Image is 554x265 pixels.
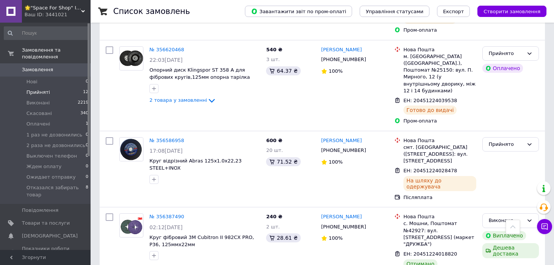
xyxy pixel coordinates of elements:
[320,146,368,155] div: [PHONE_NUMBER]
[149,67,250,80] a: Опорний диск Klingspor ST 358 A для фібрових кругів,125мм опорна тарілка
[26,153,77,159] span: Выключен телефон
[120,51,143,66] img: Фото товару
[470,8,546,14] a: Створити замовлення
[26,163,62,170] span: Ждем оплату
[403,118,476,124] div: Пром-оплата
[4,26,89,40] input: Пошук
[403,106,457,115] div: Готово до видачі
[403,98,457,103] span: ЕН: 20451224039538
[149,224,183,230] span: 02:12[DATE]
[489,141,523,149] div: Прийнято
[80,110,88,117] span: 340
[86,121,88,127] span: 1
[149,138,184,143] a: № 356586958
[360,6,429,17] button: Управління статусами
[329,235,343,241] span: 100%
[403,27,476,34] div: Пром-оплата
[120,217,143,234] img: Фото товару
[149,214,184,219] a: № 356387490
[22,66,53,73] span: Замовлення
[83,89,88,96] span: 12
[403,46,476,53] div: Нова Пошта
[119,137,143,161] a: Фото товару
[403,213,476,220] div: Нова Пошта
[482,64,523,73] div: Оплачено
[329,159,343,165] span: 100%
[403,251,457,257] span: ЕН: 20451224018820
[119,213,143,237] a: Фото товару
[26,132,82,138] span: 1 раз не дозвонились
[482,231,526,240] div: Виплачено
[489,217,523,225] div: Виконано
[266,138,282,143] span: 600 ₴
[245,6,352,17] button: Завантажити звіт по пром-оплаті
[78,100,88,106] span: 2219
[537,219,552,234] button: Чат з покупцем
[403,53,476,94] div: м. [GEOGRAPHIC_DATA] ([GEOGRAPHIC_DATA].), Поштомат №25150: вул. П. Мирного, 12 (у внутрішньому д...
[477,6,546,17] button: Створити замовлення
[320,222,368,232] div: [PHONE_NUMBER]
[22,245,70,259] span: Показники роботи компанії
[149,47,184,52] a: № 356620468
[437,6,470,17] button: Експорт
[22,233,78,239] span: [DEMOGRAPHIC_DATA]
[86,174,88,181] span: 0
[403,137,476,144] div: Нова Пошта
[403,168,457,173] span: ЕН: 20451224028478
[26,184,86,198] span: Отказался забирать товар
[321,213,362,221] a: [PERSON_NAME]
[403,220,476,248] div: с. Мошни, Поштомат №42927: вул. [STREET_ADDRESS] (маркет "ДРУЖБА")
[22,207,58,214] span: Повідомлення
[26,142,85,149] span: 2 раза не дозвонились
[251,8,346,15] span: Завантажити звіт по пром-оплаті
[366,9,423,14] span: Управління статусами
[403,194,476,201] div: Післяплата
[149,234,254,247] a: Круг фібровий 3М Cubitron II 982CX PRO, P36, 125ммх22мм
[320,55,368,64] div: [PHONE_NUMBER]
[403,176,476,191] div: На шляху до одержувача
[120,138,143,161] img: Фото товару
[266,233,300,242] div: 28.61 ₴
[149,97,216,103] a: 2 товара у замовленні
[149,57,183,63] span: 22:03[DATE]
[26,89,50,96] span: Прийняті
[86,142,88,149] span: 0
[443,9,464,14] span: Експорт
[86,163,88,170] span: 0
[119,46,143,70] a: Фото товару
[149,97,207,103] span: 2 товара у замовленні
[403,144,476,165] div: смт. [GEOGRAPHIC_DATA] ([STREET_ADDRESS]: вул. [STREET_ADDRESS]
[26,121,50,127] span: Оплачені
[329,68,343,74] span: 100%
[25,5,81,11] span: 🌟"Space For Shop" Інтернет-магазин
[26,100,50,106] span: Виконані
[266,214,282,219] span: 240 ₴
[86,78,88,85] span: 0
[266,224,280,230] span: 2 шт.
[26,174,76,181] span: Ожидает отправку
[489,50,523,58] div: Прийнято
[113,7,190,16] h1: Список замовлень
[321,46,362,54] a: [PERSON_NAME]
[25,11,91,18] div: Ваш ID: 3441021
[266,57,280,62] span: 3 шт.
[149,158,242,171] a: Круг відрізний Abras 125x1.0х22,23 STEEL+INOX
[266,157,300,166] div: 71.52 ₴
[266,47,282,52] span: 540 ₴
[86,184,88,198] span: 8
[266,66,300,75] div: 64.37 ₴
[86,132,88,138] span: 0
[22,47,91,60] span: Замовлення та повідомлення
[266,147,283,153] span: 20 шт.
[482,243,539,258] div: Дешева доставка
[86,153,88,159] span: 0
[22,220,70,227] span: Товари та послуги
[26,110,52,117] span: Скасовані
[483,9,540,14] span: Створити замовлення
[26,78,37,85] span: Нові
[149,148,183,154] span: 17:08[DATE]
[321,137,362,144] a: [PERSON_NAME]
